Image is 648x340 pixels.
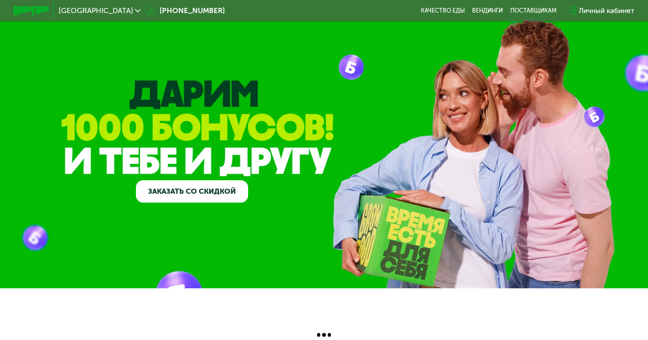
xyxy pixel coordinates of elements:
[472,7,503,14] a: Вендинги
[510,7,557,14] div: поставщикам
[421,7,465,14] a: Качество еды
[136,180,248,203] a: Заказать со скидкой
[145,5,225,16] a: [PHONE_NUMBER]
[59,7,133,14] span: [GEOGRAPHIC_DATA]
[579,5,634,16] div: Личный кабинет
